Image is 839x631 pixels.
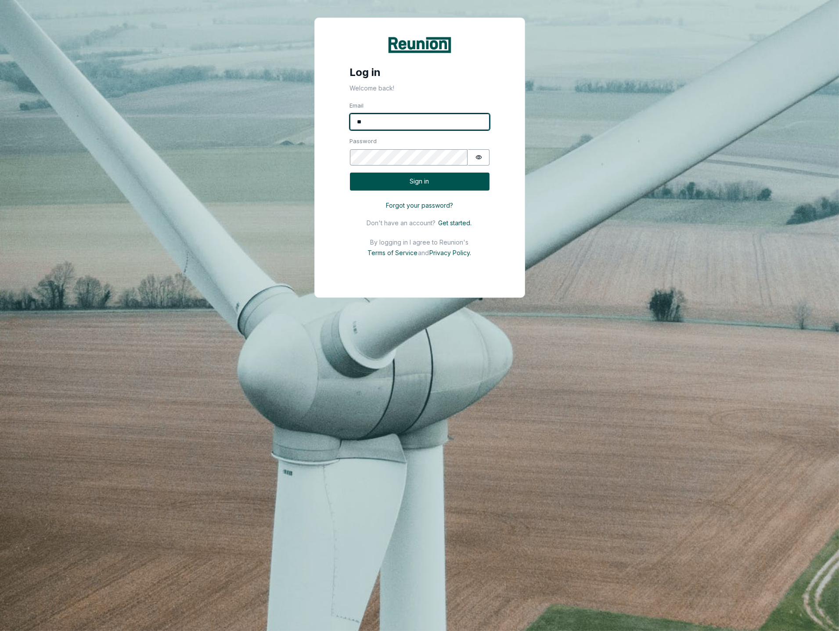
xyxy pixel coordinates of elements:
p: and [418,249,429,256]
button: Sign in [350,173,490,191]
label: Email [350,101,490,110]
h4: Log in [315,57,525,79]
p: By logging in I agree to Reunion's [371,238,469,246]
button: Privacy Policy. [429,248,474,258]
p: Welcome back! [315,79,525,93]
button: Show password [468,149,490,166]
p: Don't have an account? [367,219,436,227]
label: Password [350,137,490,146]
button: Get started. [436,218,472,228]
img: Reunion [387,36,453,54]
button: Forgot your password? [350,198,490,213]
button: Terms of Service [365,248,418,258]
